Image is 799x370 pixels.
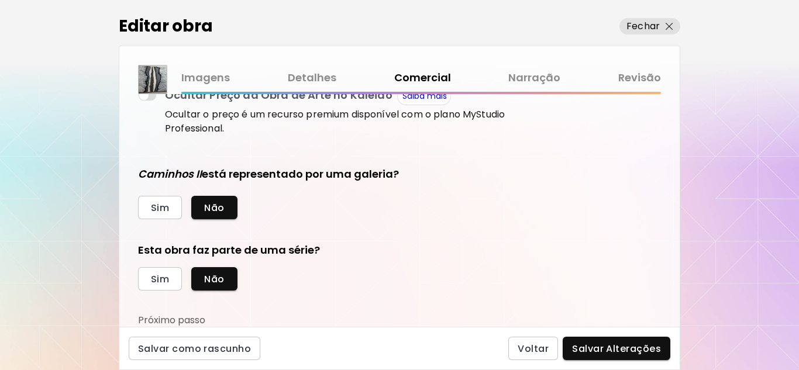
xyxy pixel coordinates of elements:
p: Ocultar Preço da Obra de Arte no Kaleido [165,87,392,105]
span: Voltar [518,343,549,355]
span: Sim [151,202,169,214]
button: Salvar como rascunho [129,337,260,360]
i: Caminhos II [138,167,202,181]
a: Saiba mais [402,90,447,102]
span: Não [204,273,224,285]
h5: está representado por uma galeria? [138,167,399,182]
a: Revisão [618,70,661,87]
span: Não [204,202,224,214]
h5: Próximo passo [138,314,205,327]
a: Narração [508,70,560,87]
button: Sim [138,196,182,219]
h5: Esta obra faz parte de uma série? [138,243,512,258]
span: Sim [151,273,169,285]
img: thumbnail [139,65,167,94]
button: Voltar [508,337,558,360]
button: Sim [138,267,182,291]
button: Não [191,267,237,291]
button: Não [191,196,237,219]
p: Ocultar o preço é um recurso premium disponível com o plano MyStudio Professional. [165,108,512,136]
span: Salvar Alterações [572,343,661,355]
a: Imagens [181,70,230,87]
a: Detalhes [288,70,336,87]
button: Salvar Alterações [563,337,670,360]
span: Salvar como rascunho [138,343,251,355]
